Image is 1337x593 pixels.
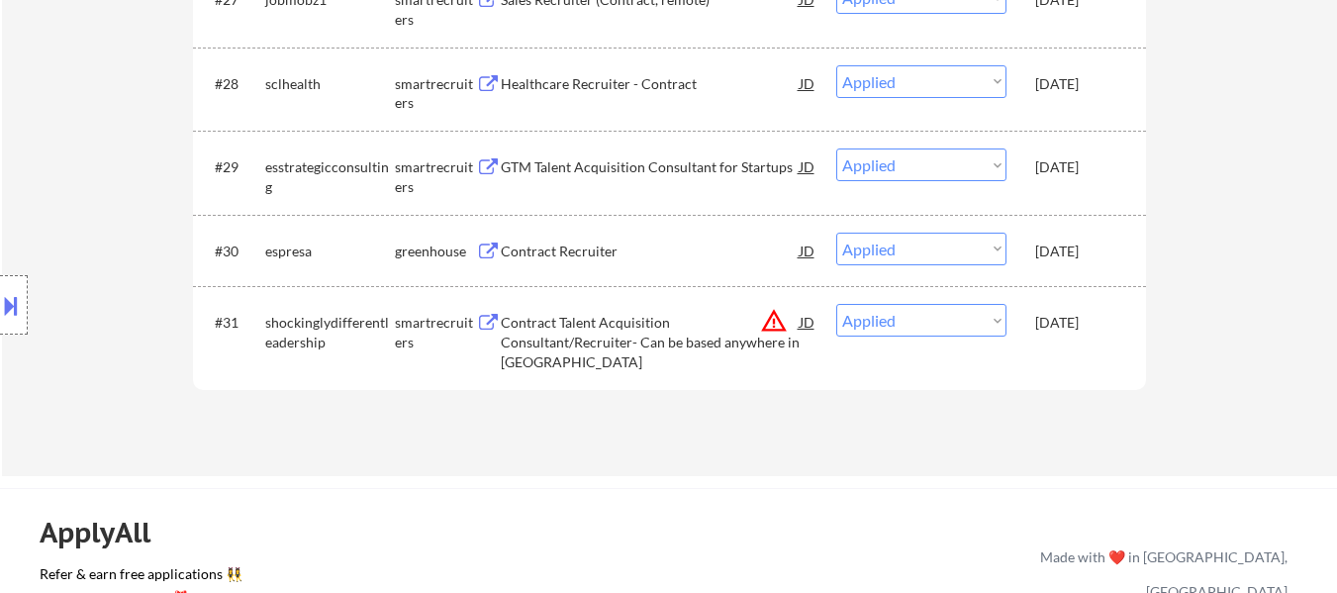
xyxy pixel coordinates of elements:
div: ApplyAll [40,516,173,549]
div: JD [798,304,817,340]
div: Contract Recruiter [501,242,800,261]
div: greenhouse [395,242,476,261]
div: Contract Talent Acquisition Consultant/Recruiter- Can be based anywhere in [GEOGRAPHIC_DATA] [501,313,800,371]
div: JD [798,233,817,268]
a: Refer & earn free applications 👯‍♀️ [40,567,626,588]
div: [DATE] [1035,157,1122,177]
div: GTM Talent Acquisition Consultant for Startups [501,157,800,177]
div: [DATE] [1035,313,1122,333]
div: JD [798,148,817,184]
div: smartrecruiters [395,157,476,196]
div: JD [798,65,817,101]
div: [DATE] [1035,74,1122,94]
div: sclhealth [265,74,395,94]
div: smartrecruiters [395,313,476,351]
div: Healthcare Recruiter - Contract [501,74,800,94]
div: smartrecruiters [395,74,476,113]
div: [DATE] [1035,242,1122,261]
button: warning_amber [760,307,788,335]
div: #28 [215,74,249,94]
